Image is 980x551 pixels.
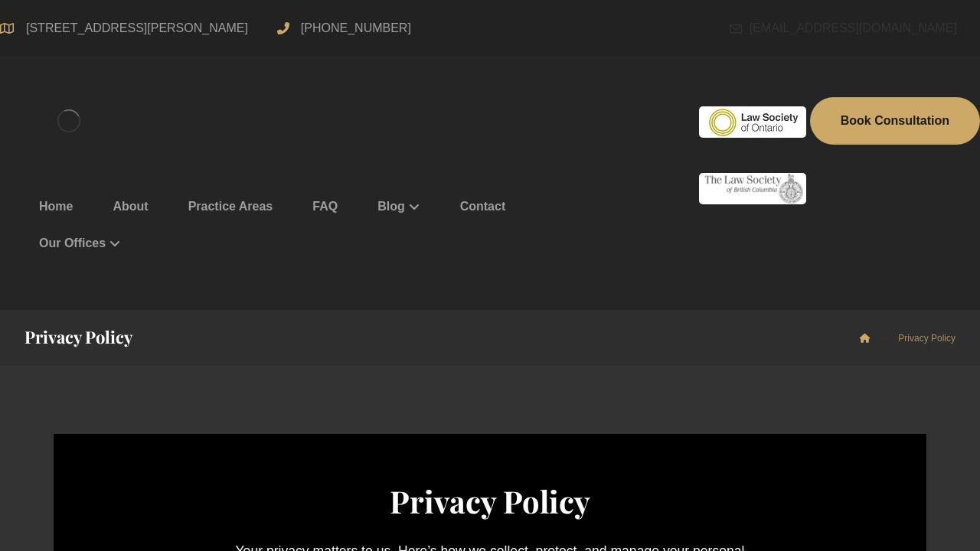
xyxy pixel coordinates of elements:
span: Our Offices [39,236,106,249]
img: # [699,173,806,204]
a: Arora Law Services [860,333,871,344]
a: Home [20,188,92,225]
a: Our Offices [20,225,140,262]
img: # [699,106,806,138]
span: Book Consultation [841,114,949,127]
a: Blog [358,188,439,225]
span: Practice Areas [188,200,273,213]
a: About [93,188,167,225]
span: Contact [460,200,506,213]
span: [STREET_ADDRESS][PERSON_NAME] [20,16,254,41]
a: FAQ [293,188,357,225]
span: FAQ [312,200,338,213]
a: Book Consultation [810,97,980,145]
span: About [113,200,148,213]
a: [PHONE_NUMBER] [277,21,415,34]
h1: Privacy Policy [24,325,132,349]
a: Practice Areas [169,188,292,225]
h1: Privacy Policy [69,480,911,523]
span: Home [39,200,73,213]
a: Contact [441,188,525,225]
span: [PHONE_NUMBER] [297,16,415,41]
span: [EMAIL_ADDRESS][DOMAIN_NAME] [750,16,957,41]
span: Blog [377,200,405,213]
